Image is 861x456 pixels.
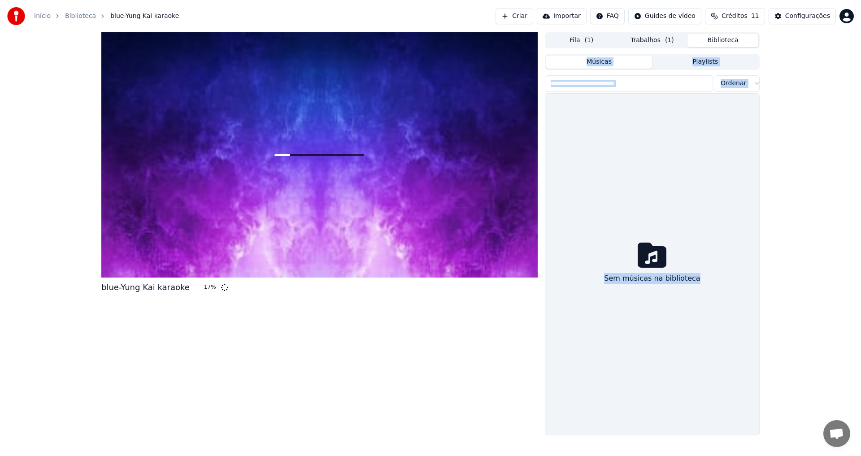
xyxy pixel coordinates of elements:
a: Bate-papo aberto [823,420,850,447]
span: Créditos [722,12,748,21]
span: blue-Yung Kai karaoke [110,12,179,21]
button: Músicas [546,56,652,69]
button: FAQ [590,8,625,24]
span: ( 1 ) [665,36,674,45]
div: 17 % [204,284,217,291]
span: Ordenar [721,79,746,88]
button: Guides de vídeo [628,8,701,24]
span: ( 1 ) [584,36,593,45]
button: Importar [537,8,587,24]
span: 11 [751,12,759,21]
button: Créditos11 [705,8,765,24]
button: Biblioteca [687,34,758,47]
button: Trabalhos [617,34,688,47]
button: Configurações [769,8,836,24]
div: Configurações [785,12,830,21]
a: Biblioteca [65,12,96,21]
button: Playlists [652,56,758,69]
div: Sem músicas na biblioteca [600,269,704,287]
a: Início [34,12,51,21]
img: youka [7,7,25,25]
nav: breadcrumb [34,12,179,21]
div: blue-Yung Kai karaoke [101,281,190,294]
button: Fila [546,34,617,47]
button: Criar [496,8,533,24]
